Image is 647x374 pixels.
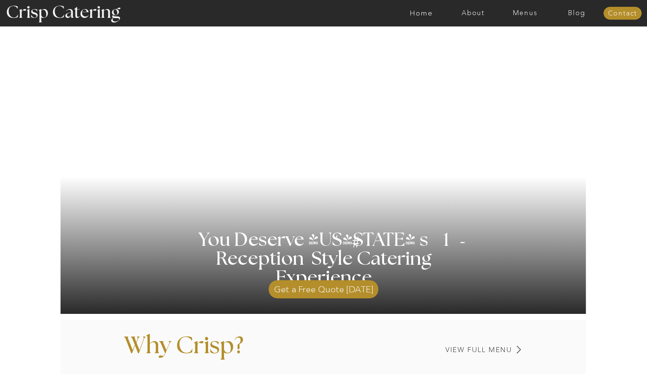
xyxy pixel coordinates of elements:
a: Blog [551,9,603,17]
h3: # [335,235,378,257]
a: View Full Menu [392,346,512,354]
h3: ' [322,231,353,250]
a: Get a Free Quote [DATE] [269,276,378,298]
iframe: podium webchat widget bubble [571,336,647,374]
a: Menus [499,9,551,17]
a: Contact [603,10,642,17]
iframe: podium webchat widget prompt [518,255,647,346]
h1: You Deserve [US_STATE] s 1 Reception Style Catering Experience [172,231,476,287]
p: Why Crisp? [124,334,327,369]
h3: ' [445,222,467,265]
a: About [447,9,499,17]
a: Home [395,9,447,17]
